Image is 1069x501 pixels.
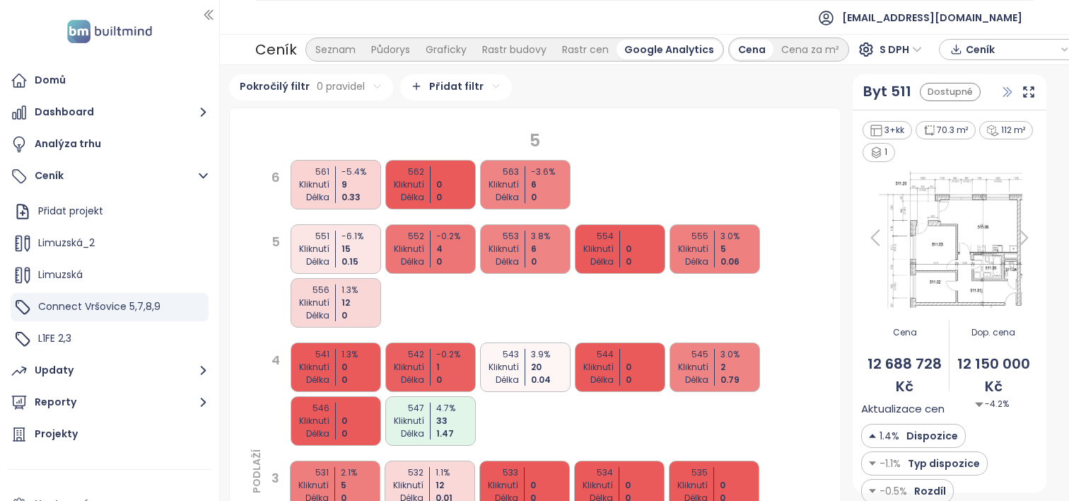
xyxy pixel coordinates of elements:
div: 534 [571,466,613,479]
div: Délka [477,255,519,268]
div: 547 [382,402,424,415]
div: 4 [436,243,478,255]
button: Ceník [7,162,212,190]
div: Kliknutí [477,178,519,191]
div: 543 [477,348,519,361]
div: 0.04 [531,374,573,386]
div: Kliknutí [571,479,613,492]
img: Floor plan [861,164,1038,312]
div: Délka [382,255,424,268]
span: S DPH [880,39,922,60]
div: Rastr cen [554,40,617,59]
div: 5 [720,243,762,255]
div: 552 [382,230,424,243]
div: Délka [382,374,424,386]
div: Kliknutí [288,296,329,309]
span: Cena [861,326,950,340]
div: Limuzská [11,261,209,289]
div: Google Analytics [617,40,722,59]
div: 0.79 [720,374,762,386]
div: 1.3 % [341,348,383,361]
div: 0 [341,374,383,386]
div: 0 [436,178,478,191]
div: 0 [341,427,383,440]
div: Kliknutí [382,415,424,427]
div: Connect Vršovice 5,7,8,9 [11,293,209,321]
div: 6 [531,178,573,191]
div: 0.06 [720,255,762,268]
div: Graficky [418,40,474,59]
span: -1.1% [880,456,901,471]
div: -5.4 % [341,166,383,178]
div: Kliknutí [667,243,708,255]
span: [EMAIL_ADDRESS][DOMAIN_NAME] [842,1,1022,35]
div: 541 [288,348,329,361]
div: Kliknutí [288,415,329,427]
div: Délka [382,191,424,204]
div: Domů [35,71,66,89]
div: 20 [531,361,573,374]
div: 561 [288,166,329,178]
div: Analýza trhu [35,135,101,153]
div: 553 [477,230,519,243]
div: 542 [382,348,424,361]
div: 33 [436,415,478,427]
div: Cena [730,40,773,59]
div: Kliknutí [477,361,519,374]
div: 3.9 % [531,348,573,361]
div: Kliknutí [382,479,423,492]
span: Rozdíl [911,483,946,499]
div: 554 [572,230,614,243]
div: 9 [341,178,383,191]
div: Kliknutí [287,479,329,492]
div: 0 [436,374,478,386]
img: logo [63,17,156,46]
div: Délka [667,374,708,386]
div: Kliknutí [667,361,708,374]
span: Limuzská [38,267,83,282]
button: Reporty [7,388,212,417]
div: -0.2 % [436,230,478,243]
div: 3.8 % [531,230,573,243]
div: Projekty [35,425,78,443]
div: 562 [382,166,424,178]
div: 3+kk [863,121,912,140]
div: Seznam [308,40,363,59]
div: Délka [477,191,519,204]
div: Limuzská_2 [11,229,209,258]
div: Dostupné [920,83,981,102]
div: 532 [382,466,423,479]
span: 12 688 728 Kč [861,353,950,398]
div: 2.1 % [341,466,382,479]
div: Kliknutí [572,361,614,374]
div: L1FE 2,3 [11,325,209,353]
div: 0 [531,191,573,204]
div: -3.6 % [531,166,573,178]
span: Connect Vršovice 5,7,8,9 [38,299,160,313]
div: Přidat projekt [38,202,103,220]
span: 0 pravidel [317,79,365,94]
div: Ceník [255,37,297,62]
div: Cena za m² [773,40,847,59]
a: Domů [7,67,212,95]
div: Délka [572,374,614,386]
div: 5 [341,479,382,492]
div: 556 [288,284,329,296]
div: 0 [626,243,667,255]
div: 6 [531,243,573,255]
div: 551 [288,230,329,243]
div: Kliknutí [572,243,614,255]
div: 12 [341,296,383,309]
div: Byt 511 [863,81,911,103]
div: 0 [626,255,667,268]
div: Rastr budovy [474,40,554,59]
div: Délka [288,309,329,322]
div: 0 [626,374,667,386]
div: Kliknutí [288,361,329,374]
div: Délka [667,255,708,268]
div: PODLAŽÍ [249,479,264,493]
